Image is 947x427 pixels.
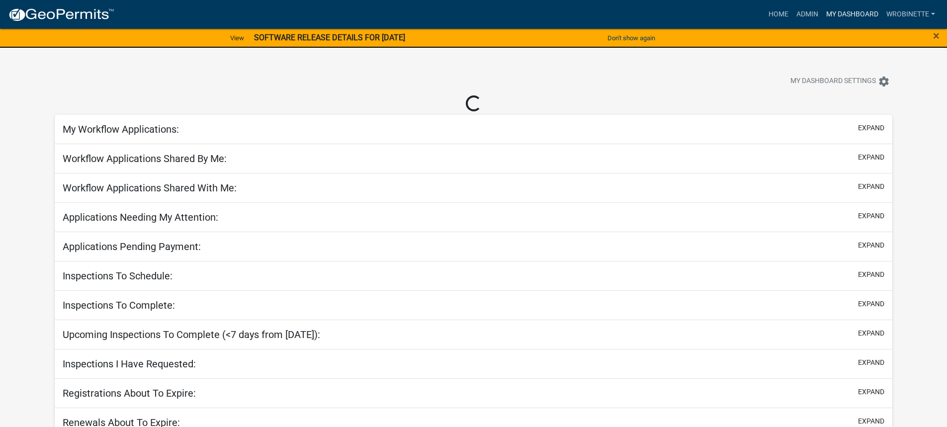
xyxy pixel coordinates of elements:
button: Close [933,30,940,42]
button: expand [858,240,884,251]
button: expand [858,299,884,309]
a: Home [765,5,792,24]
h5: Inspections I Have Requested: [63,358,196,370]
h5: Inspections To Schedule: [63,270,172,282]
button: Don't show again [603,30,659,46]
button: expand [858,123,884,133]
strong: SOFTWARE RELEASE DETAILS FOR [DATE] [254,33,405,42]
button: expand [858,269,884,280]
button: expand [858,211,884,221]
a: View [226,30,248,46]
h5: My Workflow Applications: [63,123,179,135]
h5: Applications Needing My Attention: [63,211,218,223]
h5: Applications Pending Payment: [63,241,201,253]
button: expand [858,152,884,163]
h5: Upcoming Inspections To Complete (<7 days from [DATE]): [63,329,320,341]
i: settings [878,76,890,87]
button: expand [858,181,884,192]
a: My Dashboard [822,5,882,24]
a: wrobinette [882,5,939,24]
h5: Registrations About To Expire: [63,387,196,399]
h5: Workflow Applications Shared With Me: [63,182,237,194]
h5: Inspections To Complete: [63,299,175,311]
button: expand [858,387,884,397]
button: expand [858,328,884,339]
button: expand [858,416,884,427]
span: × [933,29,940,43]
a: Admin [792,5,822,24]
button: My Dashboard Settingssettings [782,72,898,91]
button: expand [858,357,884,368]
h5: Workflow Applications Shared By Me: [63,153,227,165]
span: My Dashboard Settings [790,76,876,87]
